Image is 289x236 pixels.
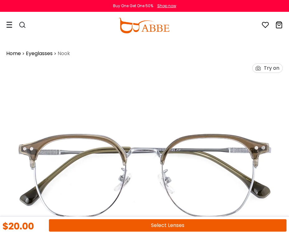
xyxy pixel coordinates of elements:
[157,3,176,9] div: Shop now
[264,64,279,73] div: Try on
[58,50,70,57] span: Nook
[26,50,53,57] a: Eyeglasses
[6,50,21,57] a: Home
[154,3,176,8] a: Shop now
[118,18,169,33] img: abbeglasses.com
[113,3,153,9] div: Buy One Get One 50%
